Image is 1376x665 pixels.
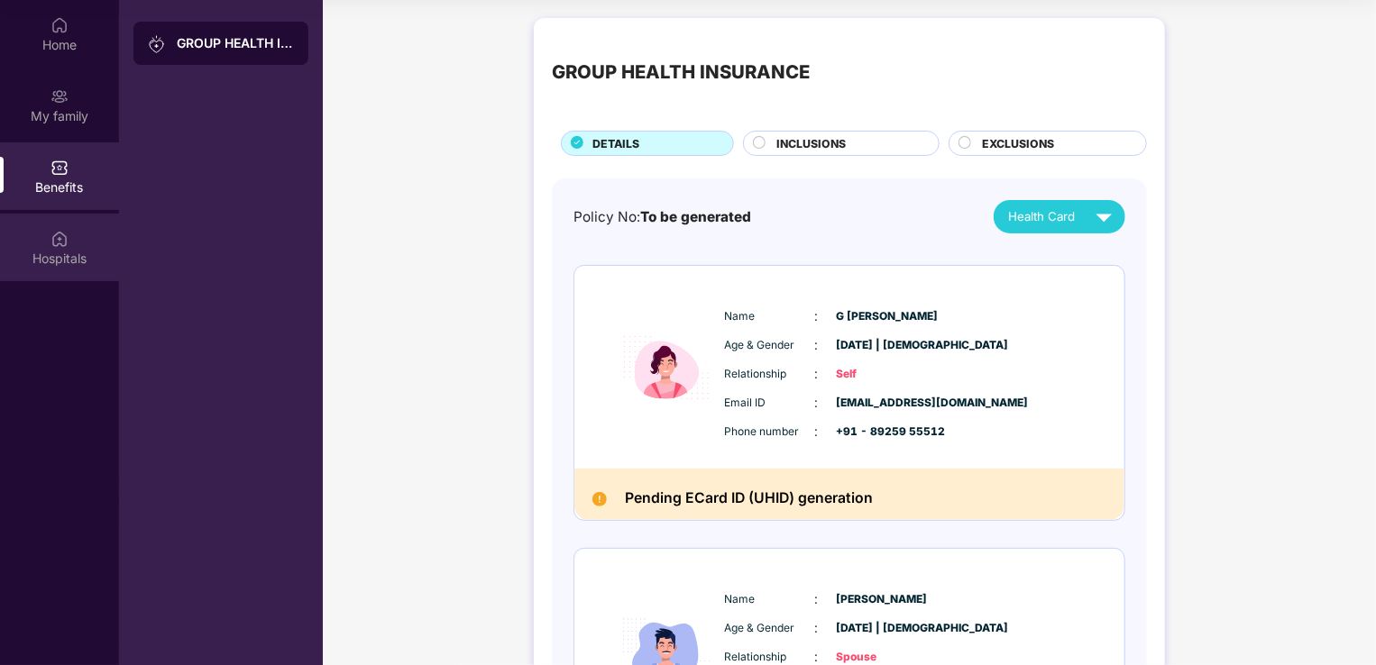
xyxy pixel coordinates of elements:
span: : [815,364,819,384]
span: EXCLUSIONS [982,135,1054,152]
span: +91 - 89259 55512 [837,424,927,441]
span: [DATE] | [DEMOGRAPHIC_DATA] [837,337,927,354]
span: [DATE] | [DEMOGRAPHIC_DATA] [837,620,927,637]
span: Name [725,308,815,325]
img: svg+xml;base64,PHN2ZyBpZD0iSG9tZSIgeG1sbnM9Imh0dHA6Ly93d3cudzMub3JnLzIwMDAvc3ZnIiB3aWR0aD0iMjAiIG... [50,16,69,34]
div: GROUP HEALTH INSURANCE [177,34,294,52]
div: GROUP HEALTH INSURANCE [552,58,810,87]
span: : [815,306,819,326]
span: Age & Gender [725,337,815,354]
span: Health Card [1008,207,1075,226]
span: [EMAIL_ADDRESS][DOMAIN_NAME] [837,395,927,412]
img: Pending [592,492,607,506]
span: Email ID [725,395,815,412]
span: Relationship [725,366,815,383]
span: Name [725,591,815,608]
img: icon [612,288,720,448]
span: To be generated [640,208,751,225]
button: Health Card [994,200,1125,233]
h2: Pending ECard ID (UHID) generation [625,487,873,511]
span: : [815,589,819,609]
span: Age & Gender [725,620,815,637]
span: G [PERSON_NAME] [837,308,927,325]
span: : [815,393,819,413]
img: svg+xml;base64,PHN2ZyBpZD0iQmVuZWZpdHMiIHhtbG5zPSJodHRwOi8vd3d3LnczLm9yZy8yMDAwL3N2ZyIgd2lkdGg9Ij... [50,159,69,177]
img: svg+xml;base64,PHN2ZyB4bWxucz0iaHR0cDovL3d3dy53My5vcmcvMjAwMC9zdmciIHZpZXdCb3g9IjAgMCAyNCAyNCIgd2... [1088,201,1120,232]
div: Policy No: [573,206,751,228]
img: svg+xml;base64,PHN2ZyBpZD0iSG9zcGl0YWxzIiB4bWxucz0iaHR0cDovL3d3dy53My5vcmcvMjAwMC9zdmciIHdpZHRoPS... [50,230,69,248]
span: [PERSON_NAME] [837,591,927,608]
span: Phone number [725,424,815,441]
span: : [815,422,819,442]
img: svg+xml;base64,PHN2ZyB3aWR0aD0iMjAiIGhlaWdodD0iMjAiIHZpZXdCb3g9IjAgMCAyMCAyMCIgZmlsbD0ibm9uZSIgeG... [148,35,166,53]
span: INCLUSIONS [777,135,847,152]
span: : [815,335,819,355]
span: : [815,618,819,638]
img: svg+xml;base64,PHN2ZyB3aWR0aD0iMjAiIGhlaWdodD0iMjAiIHZpZXdCb3g9IjAgMCAyMCAyMCIgZmlsbD0ibm9uZSIgeG... [50,87,69,105]
span: DETAILS [592,135,639,152]
span: Self [837,366,927,383]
